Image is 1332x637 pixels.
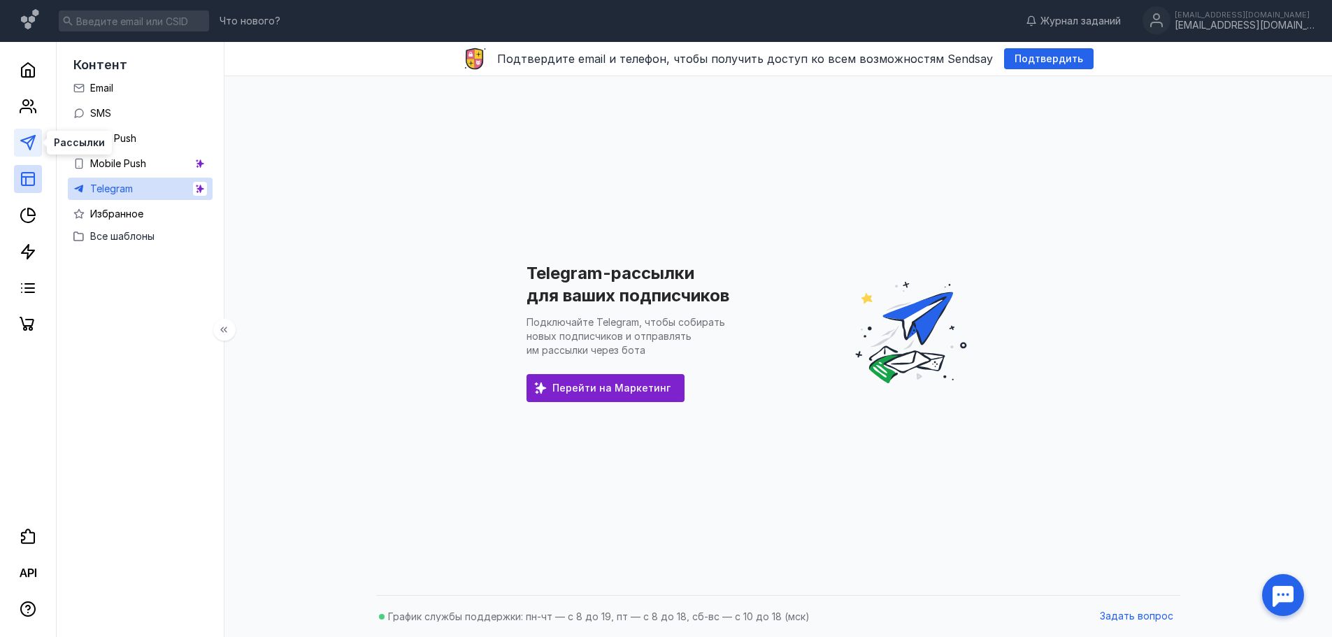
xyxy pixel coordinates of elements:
[59,10,209,31] input: Введите email или CSID
[552,382,671,394] span: Перейти на Маркетинг
[1015,53,1083,65] span: Подтвердить
[90,157,146,169] span: Mobile Push
[1175,10,1315,19] div: [EMAIL_ADDRESS][DOMAIN_NAME]
[68,178,213,200] a: Telegram
[68,152,213,175] a: Mobile Push
[54,138,105,148] span: Рассылки
[68,127,213,150] a: Web Push
[68,203,213,225] a: Избранное
[1040,14,1121,28] span: Журнал заданий
[90,82,113,94] span: Email
[527,374,685,402] a: Перейти на Маркетинг
[90,182,133,194] span: Telegram
[90,107,111,119] span: SMS
[68,102,213,124] a: SMS
[527,316,725,356] p: Подключайте Telegram, чтобы собирать новых подписчиков и отправлять им рассылки через бота
[1004,48,1094,69] button: Подтвердить
[90,208,143,220] span: Избранное
[527,263,729,306] h1: Telegram-рассылки для ваших подписчиков
[388,610,810,622] span: График службы поддержки: пн-чт — с 8 до 19, пт — с 8 до 18, сб-вс — с 10 до 18 (мск)
[1093,606,1180,627] button: Задать вопрос
[213,16,287,26] a: Что нового?
[90,230,155,242] span: Все шаблоны
[73,225,207,248] button: Все шаблоны
[497,52,993,66] span: Подтвердите email и телефон, чтобы получить доступ ко всем возможностям Sendsay
[73,57,127,72] span: Контент
[1100,610,1173,622] span: Задать вопрос
[90,132,136,144] span: Web Push
[68,77,213,99] a: Email
[220,16,280,26] span: Что нового?
[1175,20,1315,31] div: [EMAIL_ADDRESS][DOMAIN_NAME]
[1019,14,1128,28] a: Журнал заданий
